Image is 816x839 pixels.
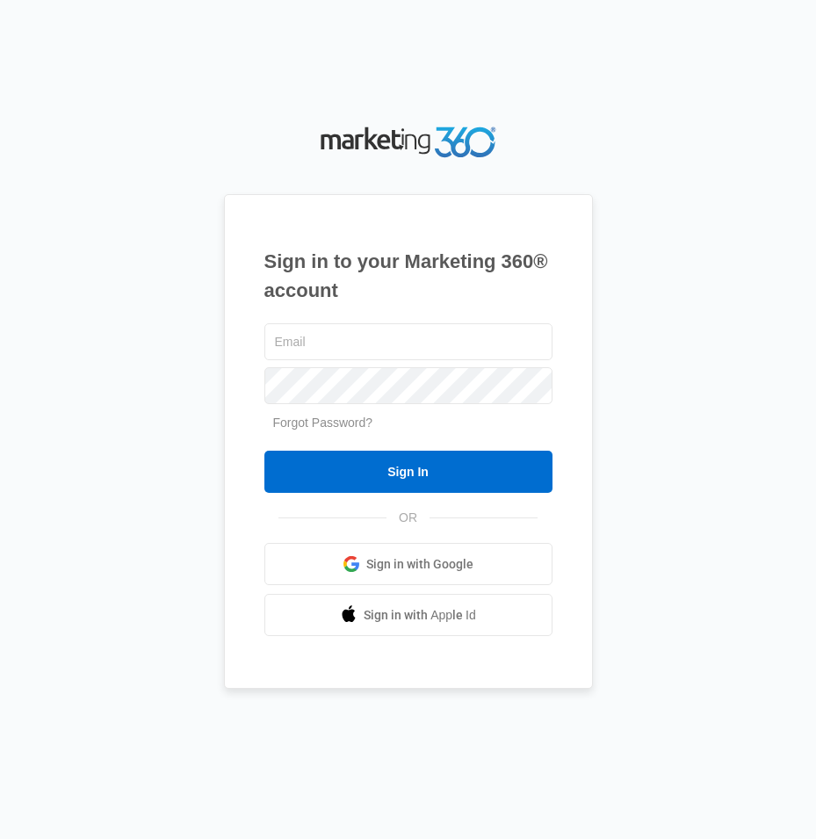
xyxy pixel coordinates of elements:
[386,509,430,527] span: OR
[264,247,552,305] h1: Sign in to your Marketing 360® account
[264,451,552,493] input: Sign In
[264,543,552,585] a: Sign in with Google
[264,323,552,360] input: Email
[364,606,476,625] span: Sign in with Apple Id
[264,594,552,636] a: Sign in with Apple Id
[366,555,473,574] span: Sign in with Google
[273,416,373,430] a: Forgot Password?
